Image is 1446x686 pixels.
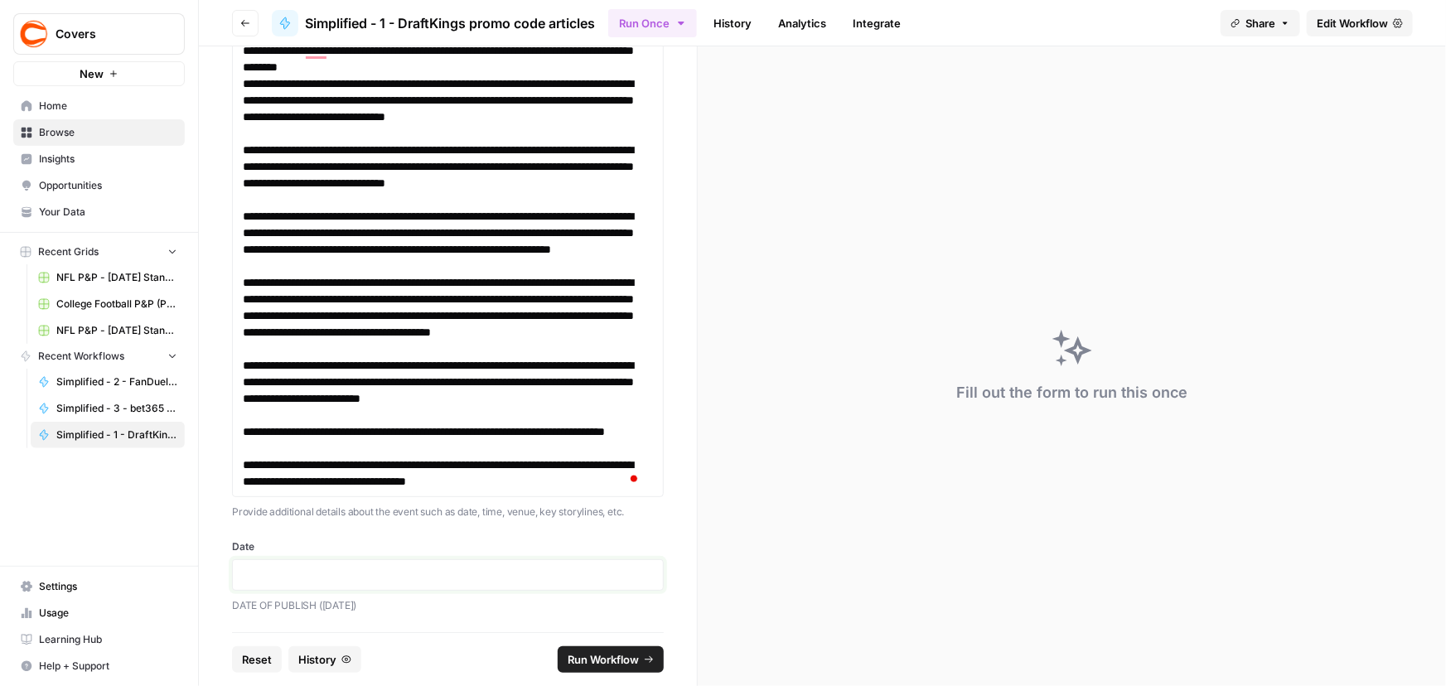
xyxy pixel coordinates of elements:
span: Learning Hub [39,632,177,647]
span: Insights [39,152,177,167]
label: Date [232,539,664,554]
span: Covers [56,26,156,42]
span: Simplified - 3 - bet365 bonus code articles [56,401,177,416]
span: Opportunities [39,178,177,193]
a: Insights [13,146,185,172]
a: NFL P&P - [DATE] Standard (Production) Grid (3) [31,264,185,291]
button: New [13,61,185,86]
span: Simplified - 2 - FanDuel promo code articles [56,374,177,389]
span: Reset [242,651,272,668]
span: Help + Support [39,659,177,674]
img: Covers Logo [19,19,49,49]
button: Share [1221,10,1300,36]
span: Browse [39,125,177,140]
span: Recent Workflows [38,349,124,364]
span: College Football P&P (Production) Grid (3) [56,297,177,312]
a: Your Data [13,199,185,225]
div: Fill out the form to run this once [956,381,1187,404]
a: Settings [13,573,185,600]
button: Help + Support [13,653,185,679]
p: DATE OF PUBLISH ([DATE]) [232,597,664,614]
a: Simplified - 2 - FanDuel promo code articles [31,369,185,395]
button: Run Once [608,9,697,37]
span: Recent Grids [38,244,99,259]
a: Edit Workflow [1307,10,1413,36]
span: Share [1245,15,1275,31]
span: Your Data [39,205,177,220]
span: Settings [39,579,177,594]
a: Simplified - 3 - bet365 bonus code articles [31,395,185,422]
a: Integrate [843,10,911,36]
span: Simplified - 1 - DraftKings promo code articles [56,428,177,442]
button: Recent Grids [13,239,185,264]
a: Usage [13,600,185,626]
a: College Football P&P (Production) Grid (3) [31,291,185,317]
button: Reset [232,646,282,673]
a: History [704,10,762,36]
span: Usage [39,606,177,621]
span: Run Workflow [568,651,639,668]
a: Opportunities [13,172,185,199]
span: NFL P&P - [DATE] Standard (Production) Grid (2) [56,323,177,338]
button: Run Workflow [558,646,664,673]
a: Analytics [768,10,836,36]
p: Provide additional details about the event such as date, time, venue, key storylines, etc. [232,504,664,520]
button: History [288,646,361,673]
a: NFL P&P - [DATE] Standard (Production) Grid (2) [31,317,185,344]
span: History [298,651,336,668]
span: New [80,65,104,82]
span: Simplified - 1 - DraftKings promo code articles [305,13,595,33]
button: Recent Workflows [13,344,185,369]
a: Simplified - 1 - DraftKings promo code articles [31,422,185,448]
button: Workspace: Covers [13,13,185,55]
span: NFL P&P - [DATE] Standard (Production) Grid (3) [56,270,177,285]
a: Simplified - 1 - DraftKings promo code articles [272,10,595,36]
a: Learning Hub [13,626,185,653]
a: Browse [13,119,185,146]
span: Home [39,99,177,114]
a: Home [13,93,185,119]
span: Edit Workflow [1317,15,1388,31]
